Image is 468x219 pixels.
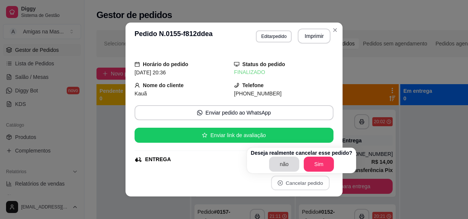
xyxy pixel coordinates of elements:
[278,180,283,186] span: close-circle
[135,105,333,120] button: whats-appEnviar pedido ao WhatsApp
[143,82,184,88] strong: Nome do cliente
[242,82,264,88] strong: Telefone
[202,133,207,138] span: star
[234,83,239,88] span: phone
[135,83,140,88] span: user
[329,24,341,36] button: Close
[251,149,352,157] p: Deseja realmente cancelar esse pedido?
[242,61,285,67] strong: Status do pedido
[234,62,239,67] span: desktop
[135,128,333,143] button: starEnviar link de avaliação
[135,91,147,97] span: Kauã
[304,157,334,172] button: Sim
[234,91,281,97] span: [PHONE_NUMBER]
[135,29,213,44] h3: Pedido N. 0155-f812ddea
[271,176,329,190] button: close-circleCancelar pedido
[269,157,299,172] button: não
[145,156,171,163] div: ENTREGA
[135,69,166,76] span: [DATE] 20:36
[197,110,202,115] span: whats-app
[256,30,292,42] button: Editarpedido
[298,29,330,44] button: Imprimir
[143,61,188,67] strong: Horário do pedido
[234,68,333,76] div: FINALIZADO
[135,62,140,67] span: calendar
